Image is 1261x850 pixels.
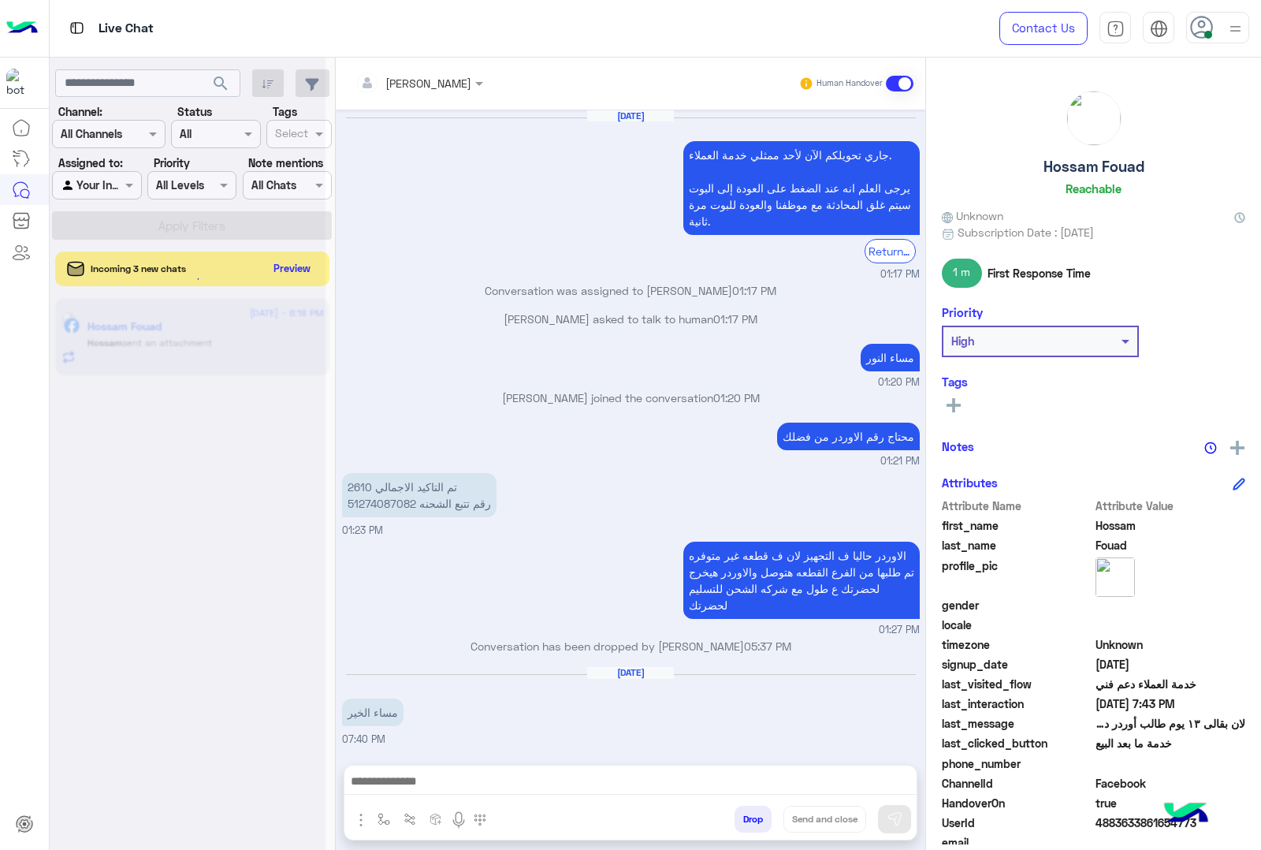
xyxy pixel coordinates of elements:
span: HandoverOn [942,795,1092,811]
span: phone_number [942,755,1092,772]
p: Conversation has been dropped by [PERSON_NAME] [342,638,920,654]
span: 07:40 PM [342,733,385,745]
img: send message [887,811,902,827]
span: ChannelId [942,775,1092,792]
span: 0 [1095,775,1246,792]
button: Trigger scenario [397,806,423,832]
img: select flow [378,813,390,826]
button: Drop [735,806,772,833]
span: UserId [942,815,1092,831]
span: خدمة ما بعد البيع [1095,735,1246,751]
img: notes [1204,442,1217,454]
h6: [DATE] [587,667,674,678]
a: Contact Us [999,12,1088,45]
span: profile_pic [942,557,1092,594]
p: [PERSON_NAME] joined the conversation [342,390,920,406]
img: 713415422032625 [6,69,35,97]
span: 01:23 PM [342,524,383,536]
span: Attribute Name [942,498,1092,514]
button: select flow [371,806,397,832]
span: true [1095,795,1246,811]
span: 01:20 PM [878,375,920,390]
span: Fouad [1095,537,1246,554]
span: Unknown [1095,636,1246,653]
span: لان بقالى ١٣ يوم طالب أوردر ده مش طبيعي [1095,715,1246,732]
h6: Reachable [1066,181,1122,196]
span: last_name [942,537,1092,554]
span: خدمة العملاء دعم فني [1095,676,1246,692]
span: null [1095,755,1246,772]
img: picture [1095,557,1135,597]
span: 1 m [942,259,982,287]
img: create order [430,813,442,826]
span: 01:20 PM [713,391,760,404]
span: Unknown [942,207,1003,224]
p: 3/9/2025, 1:17 PM [683,141,920,235]
img: send attachment [352,811,370,829]
span: 2024-10-16T15:53:08.167Z [1095,656,1246,673]
span: signup_date [942,656,1092,673]
div: Return to Bot [865,239,916,263]
span: last_visited_flow [942,676,1092,692]
img: add [1230,441,1244,455]
span: 05:37 PM [744,639,791,653]
img: make a call [474,814,486,826]
h6: [DATE] [587,110,674,121]
span: Hossam [1095,517,1246,534]
p: 4/9/2025, 7:40 PM [342,699,404,726]
img: hulul-logo.png [1159,787,1214,842]
p: Conversation was assigned to [PERSON_NAME] [342,282,920,299]
img: profile [1226,19,1245,39]
img: tab [1150,20,1168,38]
span: locale [942,617,1092,633]
span: 01:21 PM [880,454,920,469]
p: [PERSON_NAME] asked to talk to human [342,311,920,327]
span: gender [942,597,1092,613]
p: 3/9/2025, 1:23 PM [342,473,497,517]
span: timezone [942,636,1092,653]
img: tab [67,18,87,38]
p: 3/9/2025, 1:27 PM [683,542,920,619]
span: Subscription Date : [DATE] [958,224,1094,240]
span: 01:27 PM [879,623,920,638]
img: tab [1107,20,1125,38]
span: First Response Time [988,265,1091,281]
div: Select [273,125,308,145]
span: 01:17 PM [713,312,757,326]
p: 3/9/2025, 1:21 PM [777,423,920,450]
small: Human Handover [816,77,883,90]
h5: Hossam Fouad [1043,158,1144,176]
button: Send and close [783,806,866,833]
span: last_message [942,715,1092,732]
h6: Notes [942,439,974,453]
p: 3/9/2025, 1:20 PM [861,344,920,371]
span: last_interaction [942,695,1092,712]
div: loading... [173,265,201,293]
span: 4883633861654773 [1095,815,1246,831]
span: null [1095,617,1246,633]
img: Trigger scenario [404,813,416,826]
span: 01:17 PM [880,267,920,282]
button: create order [423,806,449,832]
h6: Priority [942,305,983,319]
p: Live Chat [99,18,154,39]
span: last_clicked_button [942,735,1092,751]
span: first_name [942,517,1092,534]
h6: Tags [942,375,1245,389]
span: null [1095,597,1246,613]
img: send voice note [449,811,468,829]
img: Logo [6,12,38,45]
span: 01:17 PM [732,284,776,297]
span: Attribute Value [1095,498,1246,514]
a: tab [1099,12,1131,45]
img: picture [1067,91,1121,145]
h6: Attributes [942,475,998,490]
span: 2025-09-04T16:43:10.915Z [1095,695,1246,712]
